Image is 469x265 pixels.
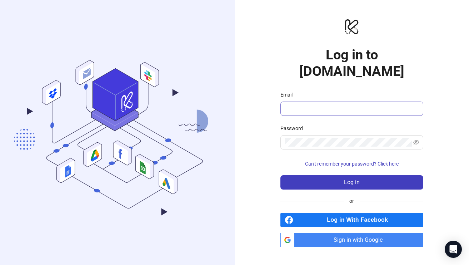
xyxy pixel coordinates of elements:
input: Email [285,104,418,113]
span: Log in [344,179,360,186]
span: eye-invisible [413,139,419,145]
label: Email [280,91,297,99]
a: Sign in with Google [280,233,423,247]
a: Log in With Facebook [280,213,423,227]
a: Can't remember your password? Click here [280,161,423,167]
span: Can't remember your password? Click here [305,161,399,167]
div: Open Intercom Messenger [445,241,462,258]
span: Log in With Facebook [296,213,423,227]
button: Can't remember your password? Click here [280,158,423,170]
input: Password [285,138,412,147]
span: or [344,197,360,205]
button: Log in [280,175,423,190]
span: Sign in with Google [298,233,423,247]
label: Password [280,124,308,132]
h1: Log in to [DOMAIN_NAME] [280,46,423,79]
